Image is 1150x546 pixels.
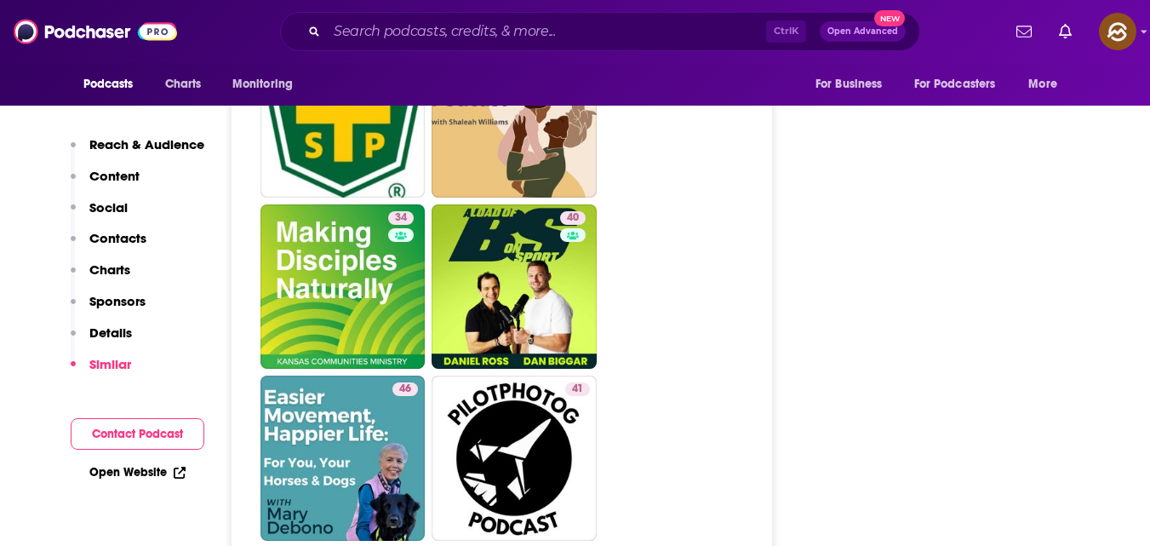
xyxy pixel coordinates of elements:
span: Open Advanced [827,27,898,36]
a: 46 [392,382,418,396]
p: Social [89,199,128,216]
p: Details [89,325,132,341]
span: New [874,10,905,26]
span: More [1028,72,1057,96]
span: Ctrl K [766,20,806,43]
a: 41 [432,376,597,541]
span: 34 [395,210,407,227]
a: Show notifications dropdown [1010,17,1038,46]
span: Logged in as hey85204 [1099,13,1136,50]
button: open menu [804,68,904,101]
span: 40 [567,210,579,227]
img: Podchaser - Follow, Share and Rate Podcasts [14,15,177,48]
button: Charts [71,262,130,293]
a: Charts [154,68,212,101]
p: Sponsors [89,293,146,309]
a: 22 [432,32,597,198]
button: Reach & Audience [71,136,204,168]
span: 46 [399,381,411,398]
button: Social [71,199,128,231]
button: Contact Podcast [71,418,204,450]
span: 41 [572,381,583,398]
p: Similar [89,356,131,372]
button: Open AdvancedNew [820,21,906,42]
div: Search podcasts, credits, & more... [280,12,920,51]
button: open menu [72,68,156,101]
a: 4 [260,32,426,198]
button: Contacts [71,230,146,262]
span: Charts [165,72,202,96]
p: Reach & Audience [89,136,204,152]
span: For Business [815,72,883,96]
p: Content [89,168,140,184]
button: Similar [71,356,131,388]
button: Show profile menu [1099,13,1136,50]
a: 40 [560,211,586,225]
a: 46 [260,376,426,541]
input: Search podcasts, credits, & more... [327,18,766,45]
button: open menu [220,68,315,101]
button: Content [71,168,140,199]
a: Open Website [89,465,186,480]
a: 34 [388,211,414,225]
button: open menu [903,68,1021,101]
span: Monitoring [232,72,293,96]
button: open menu [1016,68,1078,101]
img: User Profile [1099,13,1136,50]
a: 40 [432,204,597,370]
span: For Podcasters [914,72,996,96]
p: Contacts [89,230,146,246]
button: Details [71,325,132,356]
button: Sponsors [71,293,146,325]
a: Show notifications dropdown [1052,17,1078,46]
a: 41 [565,382,590,396]
p: Charts [89,262,130,278]
a: 34 [260,204,426,370]
span: Podcasts [83,72,134,96]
